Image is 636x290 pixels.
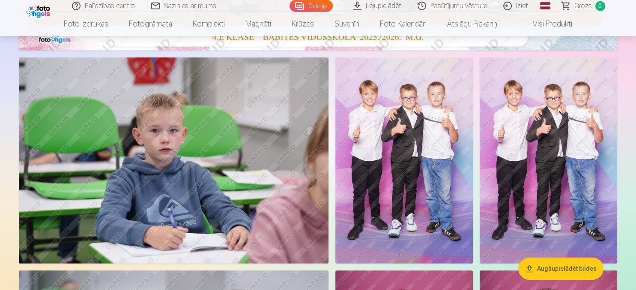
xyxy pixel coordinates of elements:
[518,257,603,280] button: Augšupielādēt bildes
[370,12,437,36] a: Foto kalendāri
[26,3,52,18] img: /fa1
[437,12,509,36] a: Atslēgu piekariņi
[509,12,582,36] a: Visi produkti
[182,12,235,36] a: Komplekti
[324,12,370,36] a: Suvenīri
[574,1,592,11] span: Grozs
[119,12,182,36] a: Fotogrāmata
[595,1,605,11] span: 0
[281,12,324,36] a: Krūzes
[235,12,281,36] a: Magnēti
[54,12,119,36] a: Foto izdrukas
